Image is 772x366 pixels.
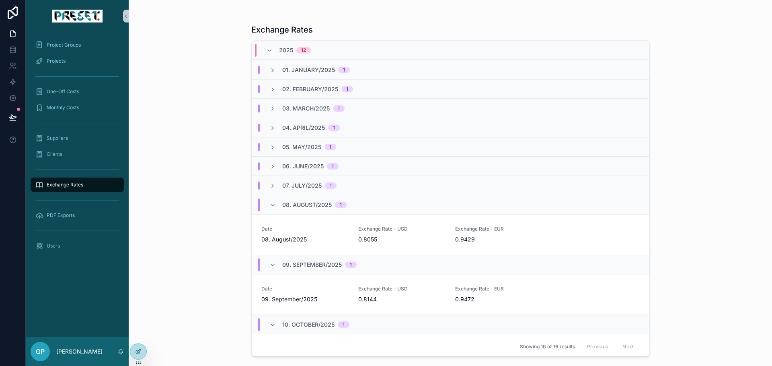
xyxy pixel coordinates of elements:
a: Projects [31,54,124,68]
a: One-Off Costs [31,84,124,99]
span: 0.9429 [455,235,542,243]
span: 04. April/2025 [282,124,325,132]
div: scrollable content [26,32,129,264]
div: 1 [332,163,334,170]
span: PDF Exports [47,212,75,219]
span: 08. August/2025 [261,235,349,243]
span: 0.8144 [358,295,446,303]
span: Clients [47,151,62,157]
div: 1 [343,67,345,73]
a: Suppliers [31,131,124,145]
span: Date [261,286,349,292]
div: 1 [330,182,332,189]
div: 1 [350,262,352,268]
span: 07. July/2025 [282,182,322,190]
span: Project Groups [47,42,81,48]
span: Projects [47,58,66,64]
span: 02. February/2025 [282,85,338,93]
span: Exchange Rate - USD [358,226,446,232]
span: 05. May/2025 [282,143,321,151]
span: Exchange Rate - EUR [455,286,542,292]
img: App logo [52,10,103,22]
a: Users [31,239,124,253]
span: Exchange Rates [47,182,83,188]
a: Exchange Rates [31,178,124,192]
span: One-Off Costs [47,88,79,95]
span: Monthly Costs [47,104,79,111]
div: 1 [346,86,348,92]
div: 1 [329,144,331,150]
span: Date [261,226,349,232]
a: Clients [31,147,124,162]
span: Users [47,243,60,249]
span: GP [36,347,45,356]
a: Date09. September/2025Exchange Rate - USD0.8144Exchange Rate - EUR0.9472 [252,274,649,315]
span: 01. January/2025 [282,66,335,74]
span: Exchange Rate - USD [358,286,446,292]
h1: Exchange Rates [251,24,313,35]
a: PDF Exports [31,208,124,223]
span: 08. August/2025 [282,201,332,209]
span: 09. September/2025 [261,295,349,303]
span: 2025 [279,46,293,54]
span: Exchange Rate - EUR [455,226,542,232]
span: 0.8055 [358,235,446,243]
div: 12 [301,47,306,53]
span: Suppliers [47,135,68,141]
div: 1 [338,105,340,112]
p: [PERSON_NAME] [56,348,103,356]
div: 1 [340,202,342,208]
span: 10. October/2025 [282,321,335,329]
span: 06. June/2025 [282,162,324,170]
a: Monthly Costs [31,100,124,115]
a: Date08. August/2025Exchange Rate - USD0.8055Exchange Rate - EUR0.9429 [252,214,649,255]
div: 1 [333,125,335,131]
span: 09. September/2025 [282,261,342,269]
div: 1 [343,321,345,328]
span: 0.9472 [455,295,542,303]
a: Project Groups [31,38,124,52]
span: Showing 16 of 16 results [520,344,575,350]
span: 03. March/2025 [282,104,330,112]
